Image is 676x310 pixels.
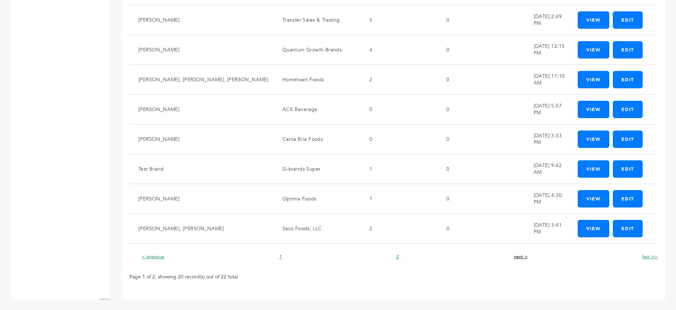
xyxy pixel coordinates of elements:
td: [DATE] 4:30 PM [525,184,569,214]
a: View [578,131,609,148]
a: Edit [613,41,643,59]
a: Edit [613,11,643,29]
td: 0 [438,154,525,184]
a: View [578,101,609,118]
a: View [578,160,609,178]
td: [PERSON_NAME], [PERSON_NAME] [130,214,274,243]
td: [DATE] 3:33 PM [525,124,569,154]
td: [DATE] 3:41 PM [525,214,569,243]
a: Edit [613,160,643,178]
td: Quantum Growth Brands [274,35,361,65]
td: [DATE] 11:10 AM [525,65,569,94]
td: [DATE] 12:15 PM [525,35,569,65]
a: Edit [613,101,643,118]
td: 0 [438,65,525,94]
td: [PERSON_NAME] [130,94,274,124]
td: [PERSON_NAME] [130,35,274,65]
td: Saco Foods, LLC [274,214,361,243]
td: Optima Foods [274,184,361,214]
a: View [578,41,609,59]
td: [PERSON_NAME] [130,124,274,154]
a: Edit [613,131,643,148]
a: next > [514,254,528,260]
td: 5 [361,5,438,35]
p: Page 1 of 2, showing 20 record(s) out of 22 total [130,273,658,281]
a: 1 [279,254,282,260]
td: 0 [438,124,525,154]
td: 0 [361,94,438,124]
td: 0 [438,94,525,124]
td: [DATE] 5:57 PM [525,94,569,124]
a: last >> [642,254,658,260]
td: G-brands Super [274,154,361,184]
td: 0 [438,184,525,214]
a: View [578,190,609,207]
a: 2 [396,254,399,260]
a: View [578,11,609,29]
a: Edit [613,190,643,207]
td: Test Brand [130,154,274,184]
a: Edit [613,220,643,237]
a: View [578,220,609,237]
td: 1 [361,154,438,184]
td: [PERSON_NAME] [130,5,274,35]
td: Canta Bria Foods [274,124,361,154]
a: Edit [613,71,643,88]
td: [DATE] 9:42 AM [525,154,569,184]
a: < previous [142,254,164,260]
td: 0 [438,5,525,35]
td: 4 [361,35,438,65]
td: 0 [438,35,525,65]
td: [PERSON_NAME] [130,184,274,214]
td: Transfer Sales & Trading [274,5,361,35]
td: Hometown Foods [274,65,361,94]
td: ACK Beverage [274,94,361,124]
td: 0 [438,214,525,243]
td: 2 [361,65,438,94]
td: [DATE] 2:49 PM [525,5,569,35]
td: 2 [361,214,438,243]
td: 1 [361,184,438,214]
td: [PERSON_NAME], [PERSON_NAME], [PERSON_NAME] [130,65,274,94]
a: View [578,71,609,88]
td: 0 [361,124,438,154]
